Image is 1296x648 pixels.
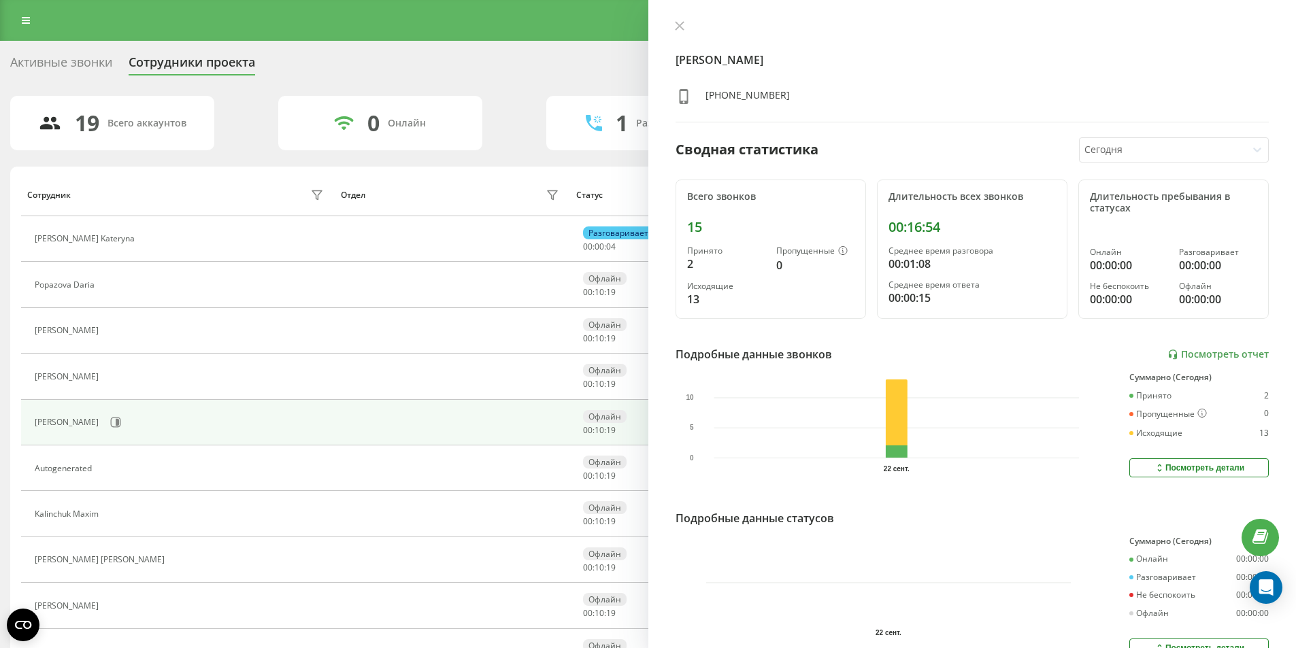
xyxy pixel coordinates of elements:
[7,609,39,641] button: Open CMP widget
[606,470,616,481] span: 19
[35,326,102,335] div: [PERSON_NAME]
[705,88,790,108] div: [PHONE_NUMBER]
[689,424,693,432] text: 5
[1250,571,1282,604] div: Open Intercom Messenger
[35,234,138,243] div: [PERSON_NAME] Kateryna
[888,191,1056,203] div: Длительность всех звонков
[676,510,834,526] div: Подробные данные статусов
[583,286,593,298] span: 00
[687,291,765,307] div: 13
[27,190,71,200] div: Сотрудник
[583,241,593,252] span: 00
[583,332,593,344] span: 00
[687,246,765,256] div: Принято
[888,246,1056,256] div: Среднее время разговора
[595,607,604,619] span: 10
[583,364,627,377] div: Офлайн
[583,242,616,252] div: : :
[595,378,604,390] span: 10
[676,52,1269,68] h4: [PERSON_NAME]
[583,272,627,285] div: Офлайн
[583,318,627,331] div: Офлайн
[595,286,604,298] span: 10
[1129,573,1196,582] div: Разговаривает
[1179,257,1257,273] div: 00:00:00
[1129,458,1269,477] button: Посмотреть детали
[888,290,1056,306] div: 00:00:15
[107,118,186,129] div: Всего аккаунтов
[606,607,616,619] span: 19
[1236,554,1269,564] div: 00:00:00
[776,246,854,257] div: Пропущенные
[1179,291,1257,307] div: 00:00:00
[583,607,593,619] span: 00
[388,118,426,129] div: Онлайн
[583,334,616,343] div: : :
[595,515,604,527] span: 10
[576,190,603,200] div: Статус
[1154,462,1244,473] div: Посмотреть детали
[676,139,818,160] div: Сводная статистика
[1179,248,1257,257] div: Разговаривает
[606,241,616,252] span: 04
[35,417,102,427] div: [PERSON_NAME]
[595,424,604,436] span: 10
[883,465,909,473] text: 22 сент.
[583,593,627,606] div: Офлайн
[1090,291,1168,307] div: 00:00:00
[606,424,616,436] span: 19
[583,501,627,514] div: Офлайн
[1129,428,1182,438] div: Исходящие
[687,256,765,272] div: 2
[888,280,1056,290] div: Среднее время ответа
[35,601,102,611] div: [PERSON_NAME]
[606,515,616,527] span: 19
[583,456,627,468] div: Офлайн
[583,547,627,560] div: Офлайн
[1264,391,1269,400] div: 2
[606,332,616,344] span: 19
[35,280,98,290] div: Popazova Daria
[35,372,102,381] div: [PERSON_NAME]
[1090,248,1168,257] div: Онлайн
[636,118,710,129] div: Разговаривают
[888,256,1056,272] div: 00:01:08
[1090,191,1257,214] div: Длительность пребывания в статусах
[1129,609,1169,618] div: Офлайн
[888,219,1056,235] div: 00:16:54
[595,470,604,481] span: 10
[595,562,604,573] span: 10
[583,563,616,573] div: : :
[687,219,854,235] div: 15
[1090,257,1168,273] div: 00:00:00
[1167,349,1269,360] a: Посмотреть отчет
[1236,590,1269,600] div: 00:00:00
[1129,391,1172,400] div: Принято
[689,454,693,462] text: 0
[583,226,654,239] div: Разговаривает
[129,55,255,76] div: Сотрудники проекта
[583,562,593,573] span: 00
[583,471,616,481] div: : :
[583,609,616,618] div: : :
[10,55,112,76] div: Активные звонки
[1179,282,1257,291] div: Офлайн
[1236,609,1269,618] div: 00:00:00
[35,509,102,519] div: Kalinchuk Maxim
[35,555,168,564] div: [PERSON_NAME] [PERSON_NAME]
[876,629,901,636] text: 22 сент.
[595,332,604,344] span: 10
[686,394,694,402] text: 10
[1129,590,1195,600] div: Не беспокоить
[595,241,604,252] span: 00
[367,110,380,136] div: 0
[1236,573,1269,582] div: 00:00:00
[583,515,593,527] span: 00
[35,464,95,473] div: Autogenerated
[1129,554,1168,564] div: Онлайн
[1129,373,1269,382] div: Суммарно (Сегодня)
[687,282,765,291] div: Исходящие
[583,410,627,423] div: Офлайн
[687,191,854,203] div: Всего звонков
[75,110,99,136] div: 19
